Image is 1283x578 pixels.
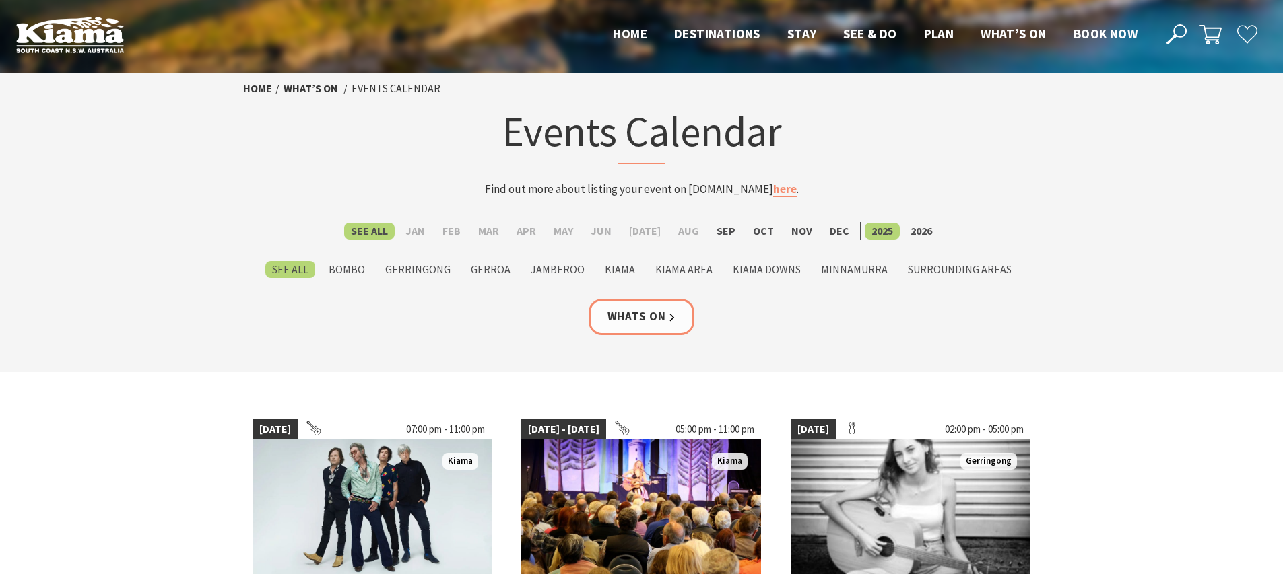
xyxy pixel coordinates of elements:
[901,261,1018,278] label: Surrounding Areas
[785,223,819,240] label: Nov
[823,223,856,240] label: Dec
[791,439,1030,574] img: Tayah Larsen
[710,223,742,240] label: Sep
[746,223,781,240] label: Oct
[773,182,797,197] a: here
[613,26,647,42] span: Home
[379,261,457,278] label: Gerringong
[712,453,748,470] span: Kiama
[471,223,506,240] label: Mar
[669,419,761,440] span: 05:00 pm - 11:00 pm
[674,26,760,42] span: Destinations
[399,223,432,240] label: Jan
[399,419,492,440] span: 07:00 pm - 11:00 pm
[510,223,543,240] label: Apr
[442,453,478,470] span: Kiama
[924,26,954,42] span: Plan
[904,223,939,240] label: 2026
[671,223,706,240] label: Aug
[464,261,517,278] label: Gerroa
[599,24,1151,46] nav: Main Menu
[352,80,440,98] li: Events Calendar
[938,419,1030,440] span: 02:00 pm - 05:00 pm
[521,439,761,574] img: Folk by the Sea - Showground Pavilion
[547,223,580,240] label: May
[726,261,808,278] label: Kiama Downs
[16,16,124,53] img: Kiama Logo
[584,223,618,240] label: Jun
[791,419,836,440] span: [DATE]
[284,81,338,96] a: What’s On
[524,261,591,278] label: Jamberoo
[649,261,719,278] label: Kiama Area
[378,180,906,198] p: Find out more about listing your event on [DOMAIN_NAME] .
[865,223,900,240] label: 2025
[598,261,642,278] label: Kiama
[253,439,492,574] img: You Am I
[521,419,606,440] span: [DATE] - [DATE]
[843,26,896,42] span: See & Do
[322,261,372,278] label: Bombo
[814,261,894,278] label: Minnamurra
[787,26,817,42] span: Stay
[981,26,1047,42] span: What’s On
[1074,26,1138,42] span: Book now
[436,223,467,240] label: Feb
[243,81,272,96] a: Home
[265,261,315,278] label: See All
[253,419,298,440] span: [DATE]
[344,223,395,240] label: See All
[622,223,667,240] label: [DATE]
[960,453,1017,470] span: Gerringong
[378,104,906,164] h1: Events Calendar
[589,299,695,334] a: Whats On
